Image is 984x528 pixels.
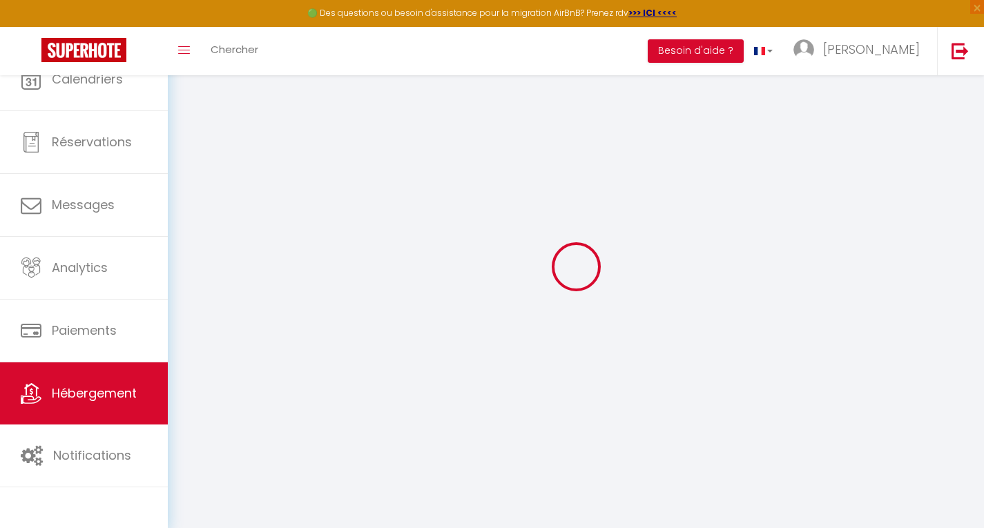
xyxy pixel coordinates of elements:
span: Messages [52,196,115,213]
a: >>> ICI <<<< [628,7,677,19]
span: Notifications [53,447,131,464]
img: logout [952,42,969,59]
span: Paiements [52,322,117,339]
a: ... [PERSON_NAME] [783,27,937,75]
span: [PERSON_NAME] [823,41,920,58]
span: Réservations [52,133,132,150]
span: Calendriers [52,70,123,88]
span: Hébergement [52,384,137,402]
button: Besoin d'aide ? [648,39,744,63]
img: Super Booking [41,38,126,62]
span: Chercher [211,42,258,57]
img: ... [793,39,814,60]
a: Chercher [200,27,269,75]
span: Analytics [52,259,108,276]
